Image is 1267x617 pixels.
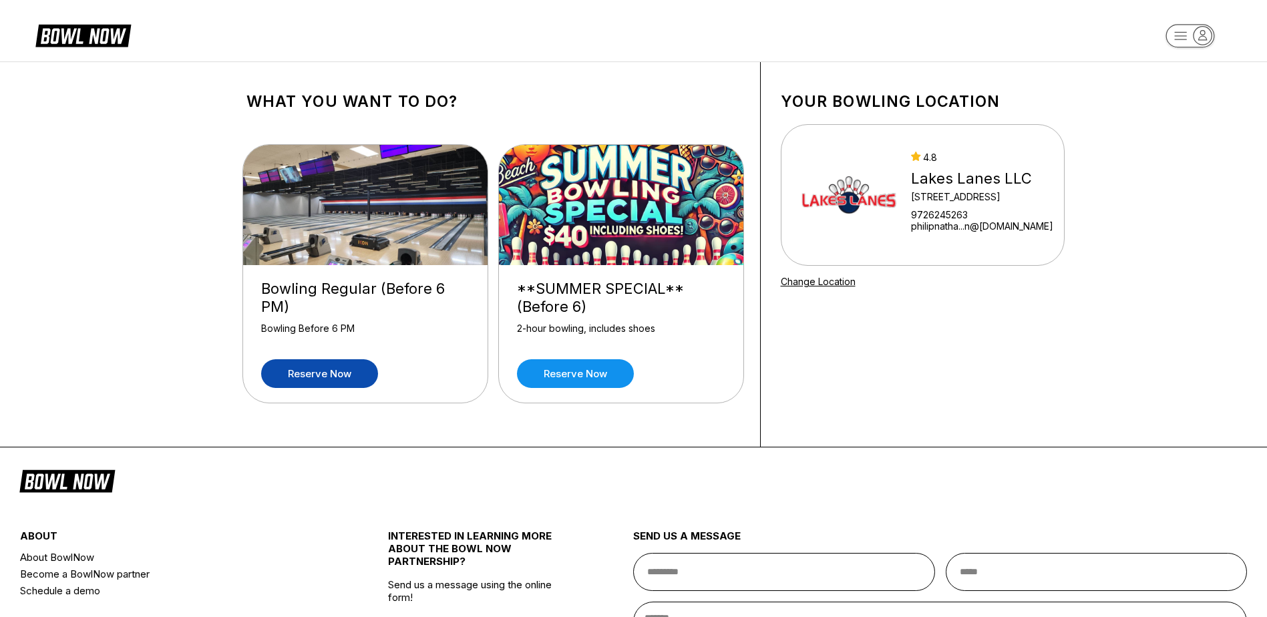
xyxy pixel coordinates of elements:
[633,530,1247,553] div: send us a message
[20,582,327,599] a: Schedule a demo
[799,145,899,245] img: Lakes Lanes LLC
[517,359,634,388] a: Reserve now
[499,145,745,265] img: **SUMMER SPECIAL** (Before 6)
[911,152,1053,163] div: 4.8
[388,530,572,578] div: INTERESTED IN LEARNING MORE ABOUT THE BOWL NOW PARTNERSHIP?
[911,170,1053,188] div: Lakes Lanes LLC
[911,191,1053,202] div: [STREET_ADDRESS]
[20,549,327,566] a: About BowlNow
[781,276,856,287] a: Change Location
[517,323,725,346] div: 2-hour bowling, includes shoes
[243,145,489,265] img: Bowling Regular (Before 6 PM)
[20,530,327,549] div: about
[517,280,725,316] div: **SUMMER SPECIAL** (Before 6)
[781,92,1065,111] h1: Your bowling location
[261,323,470,346] div: Bowling Before 6 PM
[911,220,1053,232] a: philipnatha...n@[DOMAIN_NAME]
[246,92,740,111] h1: What you want to do?
[261,359,378,388] a: Reserve now
[261,280,470,316] div: Bowling Regular (Before 6 PM)
[911,209,1053,220] div: 9726245263
[20,566,327,582] a: Become a BowlNow partner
